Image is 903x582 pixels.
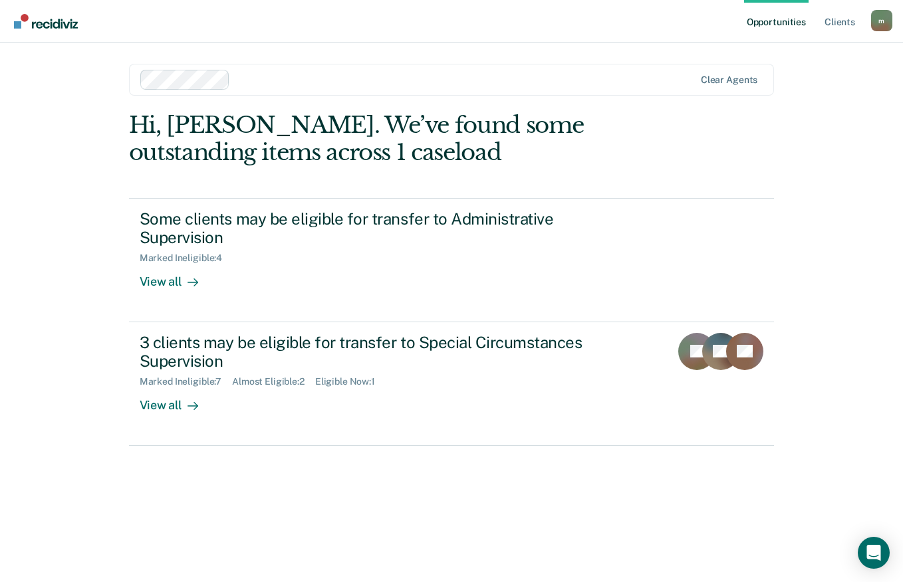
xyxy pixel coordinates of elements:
div: Marked Ineligible : 7 [140,376,232,387]
div: m [871,10,892,31]
div: Some clients may be eligible for transfer to Administrative Supervision [140,209,606,248]
div: Marked Ineligible : 4 [140,252,233,264]
a: 3 clients may be eligible for transfer to Special Circumstances SupervisionMarked Ineligible:7Alm... [129,322,775,446]
div: 3 clients may be eligible for transfer to Special Circumstances Supervision [140,333,606,371]
img: Recidiviz [14,14,78,29]
div: Hi, [PERSON_NAME]. We’ve found some outstanding items across 1 caseload [129,112,645,166]
button: Profile dropdown button [871,10,892,31]
div: View all [140,387,214,413]
div: Almost Eligible : 2 [232,376,315,387]
div: Clear agents [701,74,757,86]
div: Open Intercom Messenger [858,537,890,569]
div: Eligible Now : 1 [315,376,386,387]
div: View all [140,264,214,290]
a: Some clients may be eligible for transfer to Administrative SupervisionMarked Ineligible:4View all [129,198,775,322]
